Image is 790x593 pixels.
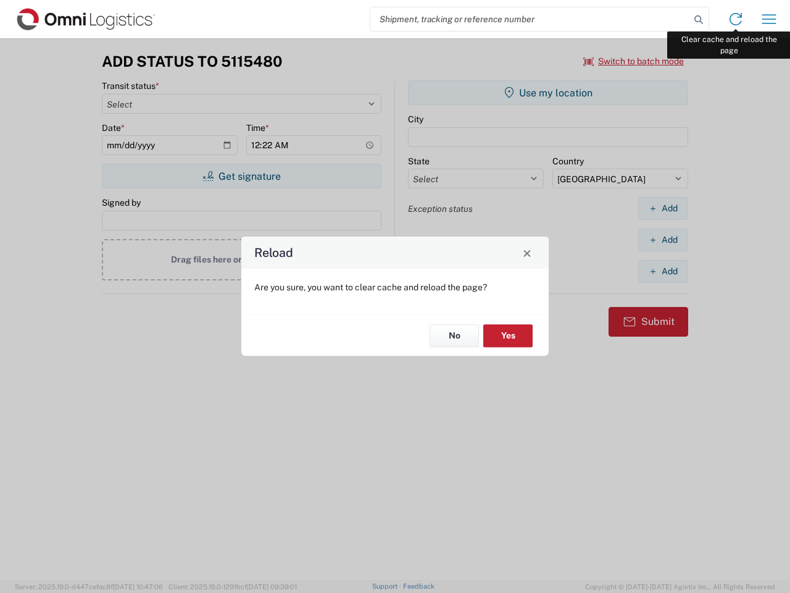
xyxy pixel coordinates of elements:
p: Are you sure, you want to clear cache and reload the page? [254,282,536,293]
h4: Reload [254,244,293,262]
button: Yes [483,324,533,347]
button: No [430,324,479,347]
button: Close [518,244,536,261]
input: Shipment, tracking or reference number [370,7,690,31]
